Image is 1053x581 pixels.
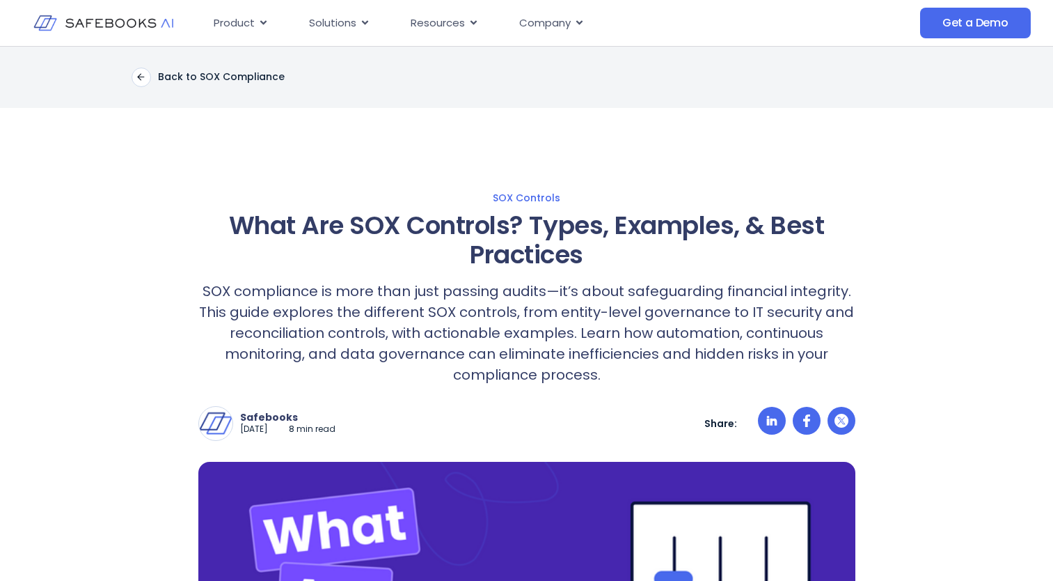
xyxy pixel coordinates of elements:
p: SOX compliance is more than just passing audits—it’s about safeguarding financial integrity. This... [198,281,855,385]
span: Solutions [309,15,356,31]
p: [DATE] [240,424,268,435]
span: Resources [411,15,465,31]
p: Share: [704,417,737,430]
a: SOX Controls [62,192,992,204]
a: Back to SOX Compliance [132,68,285,87]
a: Get a Demo [920,8,1031,38]
div: Menu Toggle [203,10,801,37]
p: 8 min read [289,424,335,435]
span: Company [519,15,571,31]
nav: Menu [203,10,801,37]
span: Product [214,15,255,31]
p: Back to SOX Compliance [158,70,285,83]
h1: What Are SOX Controls? Types, Examples, & Best Practices [198,211,855,270]
span: Get a Demo [942,16,1008,30]
p: Safebooks [240,411,335,424]
img: Safebooks [199,407,232,440]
